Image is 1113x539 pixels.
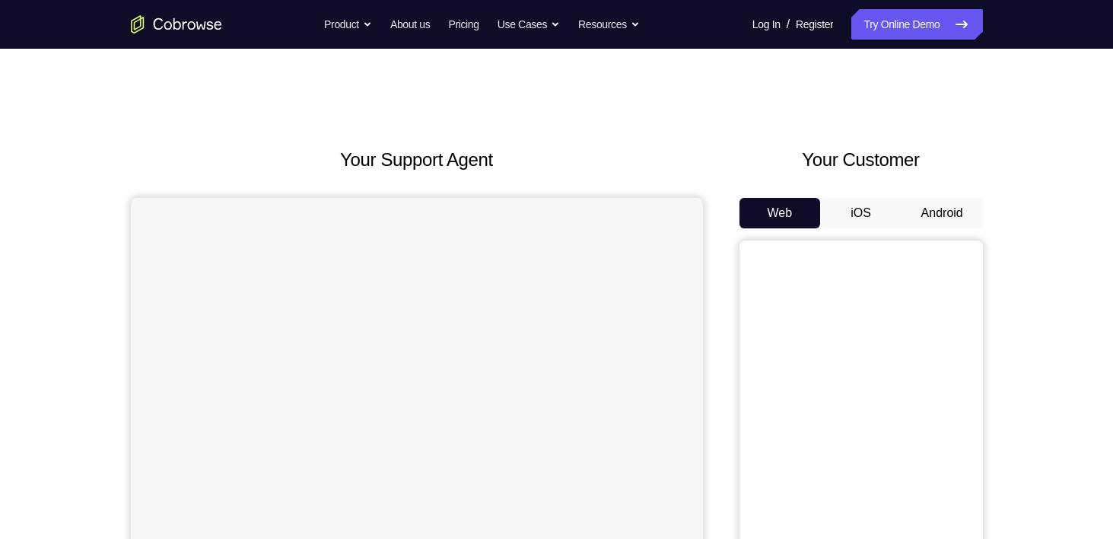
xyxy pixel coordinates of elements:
[131,146,703,174] h2: Your Support Agent
[390,9,430,40] a: About us
[448,9,479,40] a: Pricing
[739,198,821,228] button: Web
[324,9,372,40] button: Product
[787,15,790,33] span: /
[796,9,833,40] a: Register
[820,198,902,228] button: iOS
[739,146,983,174] h2: Your Customer
[752,9,781,40] a: Log In
[902,198,983,228] button: Android
[131,15,222,33] a: Go to the home page
[498,9,560,40] button: Use Cases
[578,9,640,40] button: Resources
[851,9,982,40] a: Try Online Demo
